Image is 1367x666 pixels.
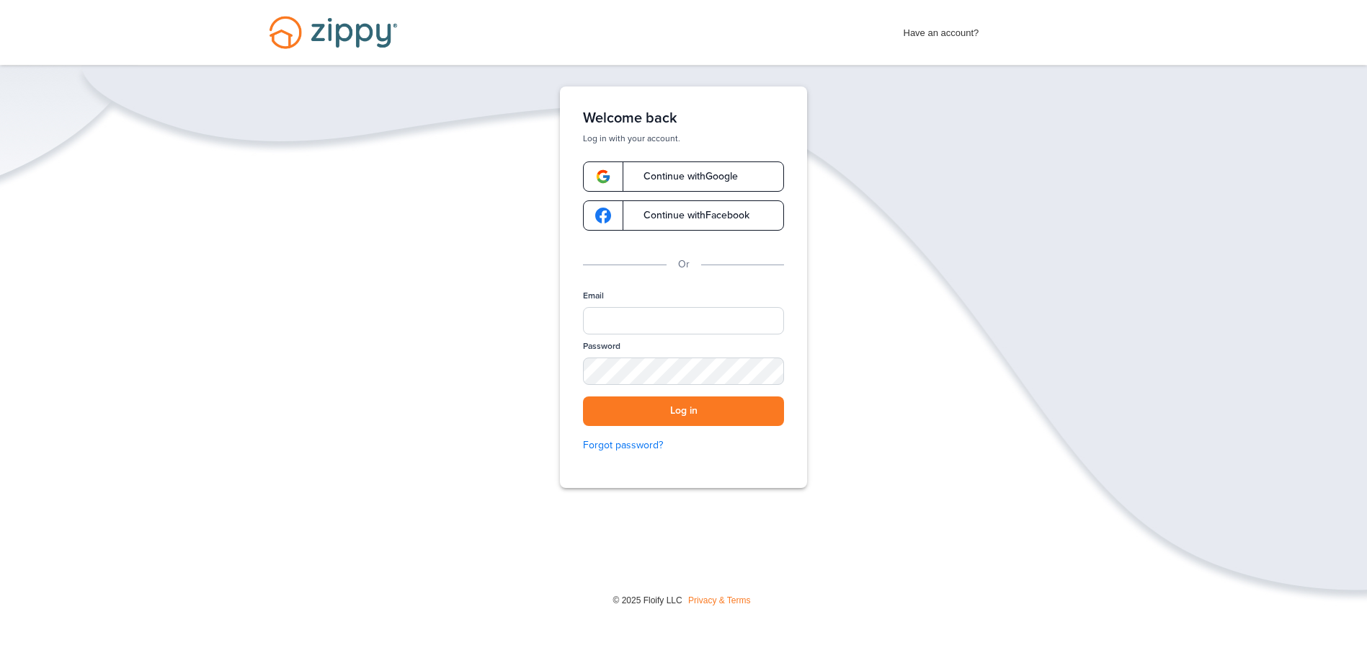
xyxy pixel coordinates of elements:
[583,438,784,453] a: Forgot password?
[678,257,690,272] p: Or
[595,208,611,223] img: google-logo
[583,290,604,302] label: Email
[688,595,750,605] a: Privacy & Terms
[583,396,784,426] button: Log in
[595,169,611,185] img: google-logo
[583,358,784,385] input: Password
[904,18,979,41] span: Have an account?
[583,161,784,192] a: google-logoContinue withGoogle
[583,110,784,127] h1: Welcome back
[629,172,738,182] span: Continue with Google
[583,133,784,144] p: Log in with your account.
[583,307,784,334] input: Email
[629,210,749,221] span: Continue with Facebook
[583,340,620,352] label: Password
[613,595,682,605] span: © 2025 Floify LLC
[583,200,784,231] a: google-logoContinue withFacebook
